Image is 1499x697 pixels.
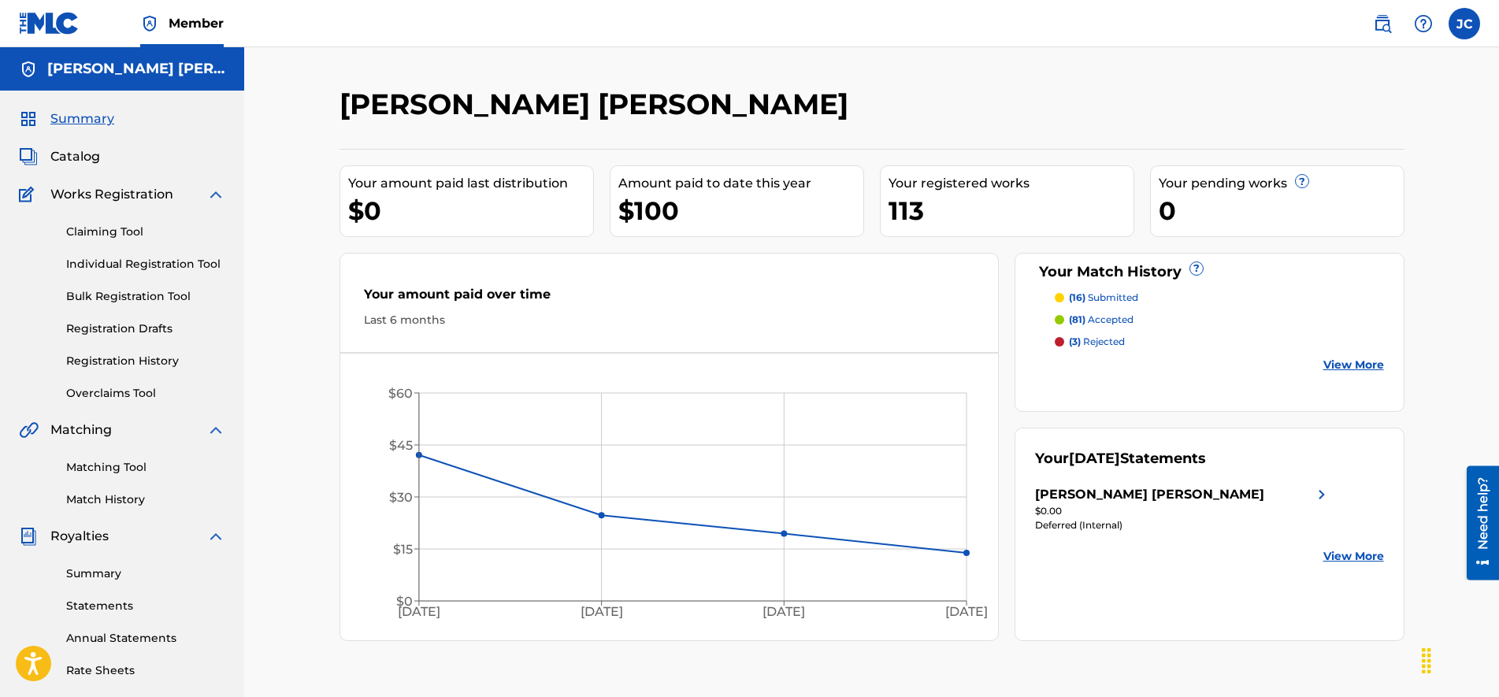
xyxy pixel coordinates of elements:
a: CatalogCatalog [19,147,100,166]
div: Amount paid to date this year [618,174,863,193]
img: expand [206,185,225,204]
img: MLC Logo [19,12,80,35]
a: Public Search [1367,8,1398,39]
h2: [PERSON_NAME] [PERSON_NAME] [340,87,856,122]
iframe: Resource Center [1455,466,1499,580]
div: Help [1408,8,1439,39]
p: submitted [1069,291,1138,305]
img: Matching [19,421,39,439]
span: (3) [1069,336,1081,347]
div: Your registered works [889,174,1134,193]
a: Statements [66,598,225,614]
tspan: $0 [395,594,412,609]
img: Top Rightsholder [140,14,159,33]
a: Annual Statements [66,630,225,647]
div: Deferred (Internal) [1035,518,1331,532]
div: [PERSON_NAME] [PERSON_NAME] [1035,485,1264,504]
div: Last 6 months [364,312,975,328]
h5: JOSE ANIBAL CRISTOPHER PARRA [47,60,225,78]
a: (81) accepted [1055,313,1384,327]
img: right chevron icon [1312,485,1331,504]
span: Matching [50,421,112,439]
tspan: $60 [388,386,412,401]
span: ? [1296,175,1308,187]
a: Claiming Tool [66,224,225,240]
div: Widget de chat [1420,621,1499,697]
span: (16) [1069,291,1085,303]
div: Arrastrar [1414,637,1439,684]
a: Registration History [66,353,225,369]
span: Catalog [50,147,100,166]
img: Catalog [19,147,38,166]
a: Matching Tool [66,459,225,476]
a: (3) rejected [1055,335,1384,349]
a: Individual Registration Tool [66,256,225,272]
div: Your amount paid last distribution [348,174,593,193]
a: SummarySummary [19,109,114,128]
img: Summary [19,109,38,128]
tspan: $30 [388,490,412,505]
span: (81) [1069,313,1085,325]
tspan: [DATE] [762,605,805,620]
span: Summary [50,109,114,128]
p: rejected [1069,335,1125,349]
img: help [1414,14,1433,33]
span: [DATE] [1069,450,1120,467]
span: Royalties [50,527,109,546]
span: Member [169,14,224,32]
a: View More [1323,548,1384,565]
img: expand [206,421,225,439]
div: User Menu [1449,8,1480,39]
tspan: $45 [388,438,412,453]
a: Bulk Registration Tool [66,288,225,305]
div: 113 [889,193,1134,228]
span: ? [1190,262,1203,275]
div: Your Match History [1035,261,1384,283]
span: Works Registration [50,185,173,204]
a: Summary [66,565,225,582]
div: $0 [348,193,593,228]
tspan: [DATE] [945,605,988,620]
img: Accounts [19,60,38,79]
a: View More [1323,357,1384,373]
img: Royalties [19,527,38,546]
div: Need help? [17,11,39,83]
a: Overclaims Tool [66,385,225,402]
tspan: [DATE] [580,605,622,620]
tspan: [DATE] [397,605,440,620]
div: Your Statements [1035,448,1206,469]
a: Rate Sheets [66,662,225,679]
div: $100 [618,193,863,228]
div: Your pending works [1159,174,1404,193]
img: search [1373,14,1392,33]
a: (16) submitted [1055,291,1384,305]
a: [PERSON_NAME] [PERSON_NAME]right chevron icon$0.00Deferred (Internal) [1035,485,1331,532]
a: Match History [66,491,225,508]
a: Registration Drafts [66,321,225,337]
p: accepted [1069,313,1134,327]
div: 0 [1159,193,1404,228]
iframe: Chat Widget [1420,621,1499,697]
div: $0.00 [1035,504,1331,518]
div: Your amount paid over time [364,285,975,312]
tspan: $15 [392,542,412,557]
img: expand [206,527,225,546]
img: Works Registration [19,185,39,204]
